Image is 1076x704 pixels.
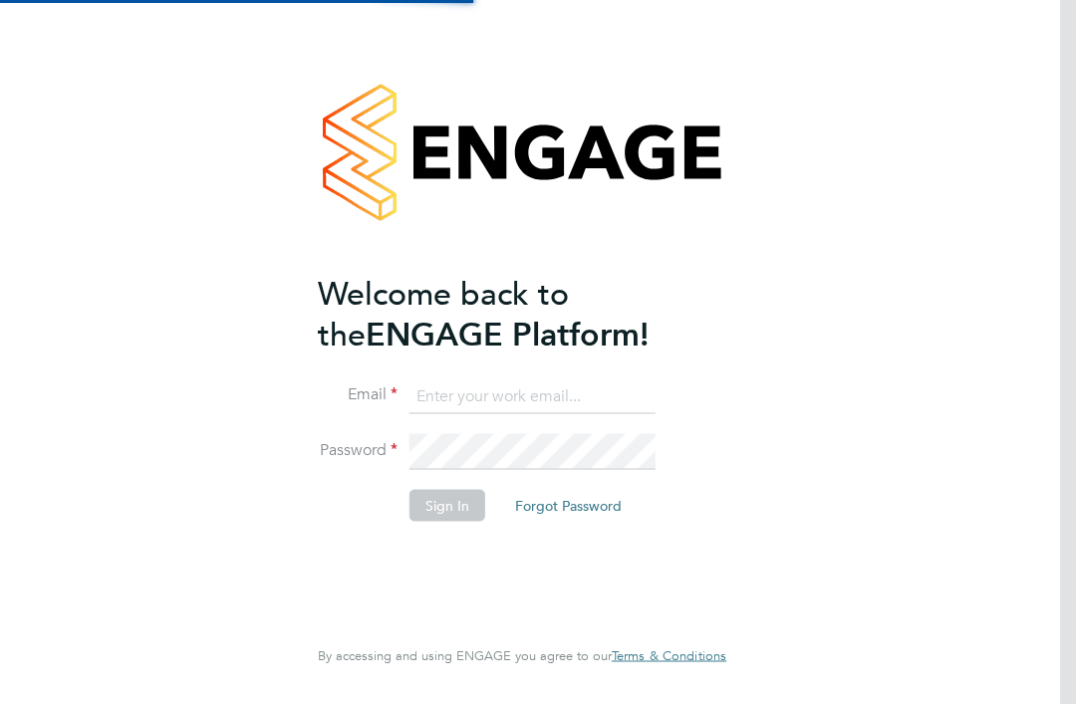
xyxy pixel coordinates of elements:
a: Terms & Conditions [612,648,726,664]
label: Email [318,384,398,405]
button: Forgot Password [499,490,638,522]
span: By accessing and using ENGAGE you agree to our [318,647,726,664]
span: Welcome back to the [318,274,569,353]
h2: ENGAGE Platform! [318,273,706,354]
input: Enter your work email... [409,378,656,414]
label: Password [318,440,398,461]
button: Sign In [409,490,485,522]
span: Terms & Conditions [612,647,726,664]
